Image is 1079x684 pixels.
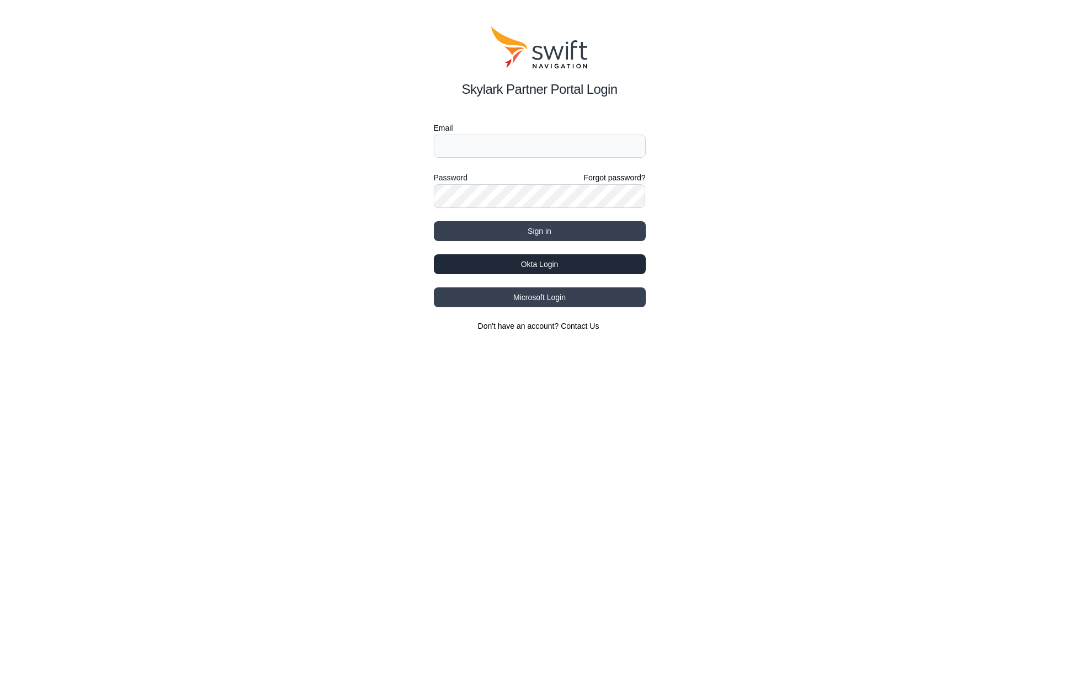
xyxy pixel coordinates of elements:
[434,221,646,241] button: Sign in
[434,79,646,99] h2: Skylark Partner Portal Login
[434,287,646,307] button: Microsoft Login
[434,254,646,274] button: Okta Login
[434,171,467,184] label: Password
[434,121,646,135] label: Email
[583,172,645,183] a: Forgot password?
[561,322,599,330] a: Contact Us
[434,320,646,332] section: Don't have an account?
